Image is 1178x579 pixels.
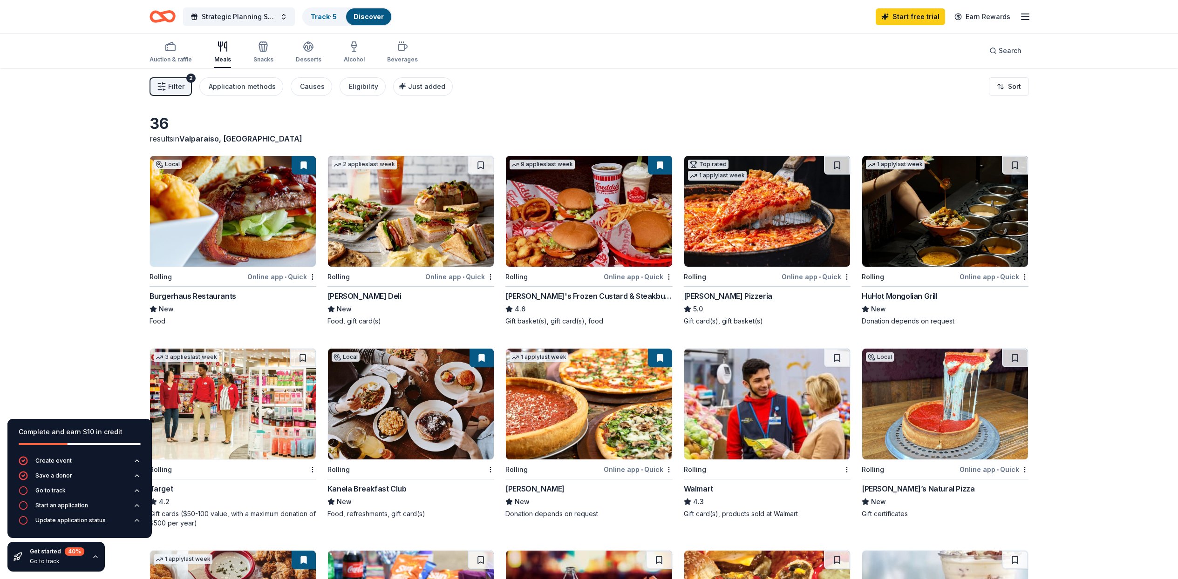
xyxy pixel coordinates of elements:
div: [PERSON_NAME]’s Natural Pizza [862,483,974,494]
div: 2 applies last week [332,160,397,169]
div: Rolling [150,464,172,475]
div: Online app Quick [604,464,673,475]
div: Kanela Breakfast Club [327,483,407,494]
div: [PERSON_NAME] Pizzeria [684,290,772,302]
button: Meals [214,37,231,68]
div: Save a donor [35,472,72,479]
div: Online app Quick [425,271,494,283]
div: Rolling [150,271,172,283]
div: Donation depends on request [505,509,672,518]
img: Image for Edwardo’s Natural Pizza [862,349,1028,459]
button: Start an application [19,501,141,516]
div: Rolling [505,271,528,283]
div: Walmart [684,483,713,494]
div: Online app Quick [604,271,673,283]
div: [PERSON_NAME] Deli [327,290,402,302]
button: Just added [393,77,453,96]
a: Image for Kanela Breakfast ClubLocalRollingKanela Breakfast ClubNewFood, refreshments, gift card(s) [327,348,494,518]
button: Application methods [199,77,283,96]
a: Image for Giordano's1 applylast weekRollingOnline app•Quick[PERSON_NAME]NewDonation depends on re... [505,348,672,518]
button: Snacks [253,37,273,68]
div: Target [150,483,173,494]
button: Sort [989,77,1029,96]
img: Image for Kanela Breakfast Club [328,349,494,459]
div: Local [332,352,360,362]
button: Update application status [19,516,141,531]
button: Go to track [19,486,141,501]
span: New [871,496,886,507]
div: Online app Quick [247,271,316,283]
div: Gift certificates [862,509,1028,518]
div: Meals [214,56,231,63]
div: Eligibility [349,81,378,92]
a: Start free trial [876,8,945,25]
a: Image for Burgerhaus RestaurantsLocalRollingOnline app•QuickBurgerhaus RestaurantsNewFood [150,155,316,326]
div: Food, gift card(s) [327,316,494,326]
div: Online app Quick [782,271,851,283]
div: Beverages [387,56,418,63]
div: Rolling [505,464,528,475]
span: New [337,303,352,315]
a: Image for Target3 applieslast weekRollingTarget4.2Gift cards ($50-100 value, with a maximum donat... [150,348,316,528]
button: Beverages [387,37,418,68]
img: Image for HuHot Mongolian Grill [862,156,1028,267]
span: New [871,303,886,315]
div: Burgerhaus Restaurants [150,290,236,302]
span: • [819,273,821,281]
img: Image for Giordano's [506,349,672,459]
div: Food [150,316,316,326]
span: New [159,303,174,315]
button: Eligibility [340,77,386,96]
a: Home [150,6,176,27]
span: Sort [1008,81,1021,92]
div: 36 [150,114,495,133]
a: Image for Edwardo’s Natural PizzaLocalRollingOnline app•Quick[PERSON_NAME]’s Natural PizzaNewGift... [862,348,1028,518]
div: Snacks [253,56,273,63]
div: 1 apply last week [866,160,925,169]
button: Track· 5Discover [302,7,392,26]
button: Filter2 [150,77,192,96]
div: Go to track [35,487,66,494]
div: Local [866,352,894,362]
div: 40 % [65,547,84,556]
span: • [641,273,643,281]
div: Rolling [327,271,350,283]
div: Rolling [862,464,884,475]
span: • [997,273,999,281]
span: 4.6 [515,303,525,315]
div: results [150,133,495,144]
div: Application methods [209,81,276,92]
a: Track· 5 [311,13,337,20]
div: Rolling [862,271,884,283]
img: Image for Burgerhaus Restaurants [150,156,316,267]
div: 1 apply last week [688,171,747,181]
span: 4.2 [159,496,170,507]
div: 3 applies last week [154,352,219,362]
div: [PERSON_NAME] [505,483,565,494]
img: Image for Walmart [684,349,850,459]
div: Online app Quick [960,271,1028,283]
div: Start an application [35,502,88,509]
a: Image for Lou Malnati's PizzeriaTop rated1 applylast weekRollingOnline app•Quick[PERSON_NAME] Piz... [684,155,851,326]
a: Image for Freddy's Frozen Custard & Steakburgers9 applieslast weekRollingOnline app•Quick[PERSON_... [505,155,672,326]
a: Discover [354,13,384,20]
div: [PERSON_NAME]'s Frozen Custard & Steakburgers [505,290,672,302]
img: Image for Lou Malnati's Pizzeria [684,156,850,267]
button: Desserts [296,37,321,68]
a: Earn Rewards [949,8,1016,25]
span: Search [999,45,1021,56]
button: Auction & raffle [150,37,192,68]
div: Get started [30,547,84,556]
div: Alcohol [344,56,365,63]
div: Online app Quick [960,464,1028,475]
a: Image for HuHot Mongolian Grill1 applylast weekRollingOnline app•QuickHuHot Mongolian GrillNewDon... [862,155,1028,326]
span: 4.3 [693,496,704,507]
span: 5.0 [693,303,703,315]
div: Rolling [684,464,706,475]
button: Create event [19,456,141,471]
div: Rolling [327,464,350,475]
div: Gift basket(s), gift card(s), food [505,316,672,326]
a: Image for WalmartRollingWalmart4.3Gift card(s), products sold at Walmart [684,348,851,518]
div: Create event [35,457,72,465]
span: Just added [408,82,445,90]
